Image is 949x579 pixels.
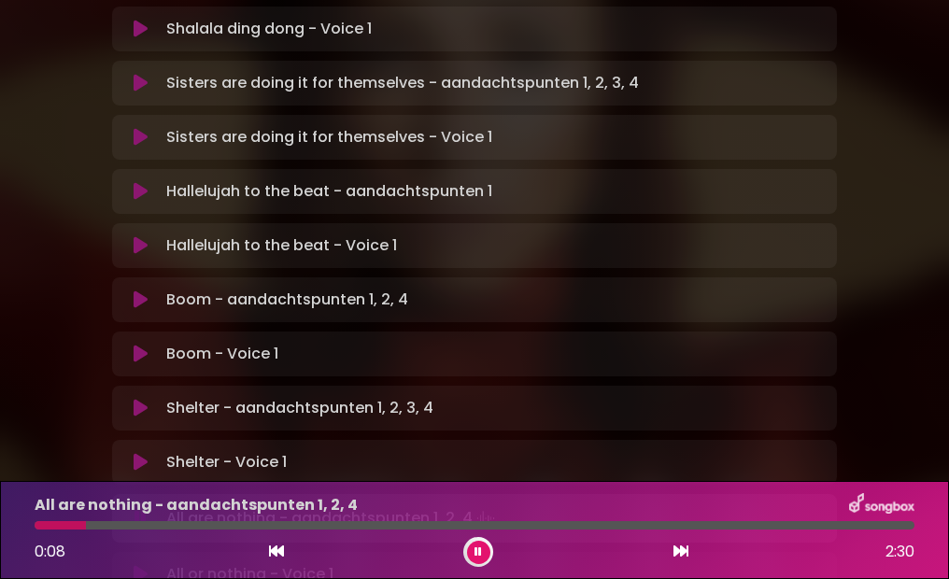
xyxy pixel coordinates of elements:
p: Boom - aandachtspunten 1, 2, 4 [166,289,408,311]
p: All are nothing - aandachtspunten 1, 2, 4 [35,494,358,516]
img: songbox-logo-white.png [849,493,914,517]
p: Shalala ding dong - Voice 1 [166,18,372,40]
p: Shelter - Voice 1 [166,451,287,473]
p: Hallelujah to the beat - aandachtspunten 1 [166,180,492,203]
p: Shelter - aandachtspunten 1, 2, 3, 4 [166,397,433,419]
p: Sisters are doing it for themselves - Voice 1 [166,126,492,148]
p: Boom - Voice 1 [166,343,278,365]
span: 0:08 [35,541,65,562]
p: Sisters are doing it for themselves - aandachtspunten 1, 2, 3, 4 [166,72,639,94]
p: Hallelujah to the beat - Voice 1 [166,234,397,257]
span: 2:30 [885,541,914,563]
